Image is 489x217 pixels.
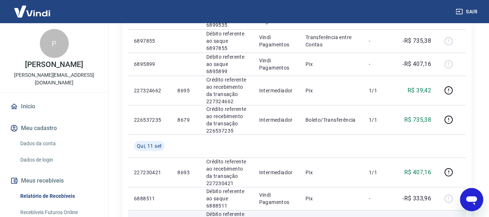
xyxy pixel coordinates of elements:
p: 226537235 [134,116,166,124]
p: - [369,37,390,45]
span: Qui, 11 set [137,142,162,150]
p: -R$ 735,38 [402,37,431,45]
p: -R$ 333,96 [402,194,431,203]
p: Vindi Pagamentos [259,57,294,71]
a: Dados de login [17,153,100,167]
p: 8693 [177,169,194,176]
button: Meus recebíveis [9,173,100,189]
p: Transferência entre Contas [305,34,357,48]
a: Início [9,99,100,114]
p: 8679 [177,116,194,124]
p: Débito referente ao saque 6897855 [206,30,248,52]
p: R$ 39,42 [408,86,431,95]
p: Pix [305,87,357,94]
p: -R$ 407,16 [402,60,431,68]
button: Sair [454,5,480,18]
p: 227324662 [134,87,166,94]
p: Vindi Pagamentos [259,34,294,48]
p: Vindi Pagamentos [259,191,294,206]
div: P [40,29,69,58]
p: 1/1 [369,116,390,124]
p: 6897855 [134,37,166,45]
button: Meu cadastro [9,120,100,136]
p: R$ 735,38 [404,116,431,124]
p: Crédito referente ao recebimento da transação 226537235 [206,105,248,134]
p: Crédito referente ao recebimento da transação 227324662 [206,76,248,105]
p: 6895899 [134,60,166,68]
p: Boleto/Transferência [305,116,357,124]
p: [PERSON_NAME][EMAIL_ADDRESS][DOMAIN_NAME] [6,71,102,87]
p: Pix [305,169,357,176]
p: 1/1 [369,169,390,176]
p: 6888511 [134,195,166,202]
a: Dados da conta [17,136,100,151]
p: 8695 [177,87,194,94]
p: - [369,195,390,202]
p: - [369,60,390,68]
p: R$ 407,16 [404,168,431,177]
p: Intermediador [259,116,294,124]
p: Débito referente ao saque 6895899 [206,53,248,75]
p: Intermediador [259,87,294,94]
p: 1/1 [369,87,390,94]
p: Débito referente ao saque 6888511 [206,188,248,209]
p: Crédito referente ao recebimento da transação 227230421 [206,158,248,187]
p: 227230421 [134,169,166,176]
iframe: Botão para abrir a janela de mensagens [460,188,483,211]
p: Pix [305,195,357,202]
a: Relatório de Recebíveis [17,189,100,204]
p: Pix [305,60,357,68]
p: [PERSON_NAME] [25,61,83,68]
img: Vindi [9,0,56,22]
p: Intermediador [259,169,294,176]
